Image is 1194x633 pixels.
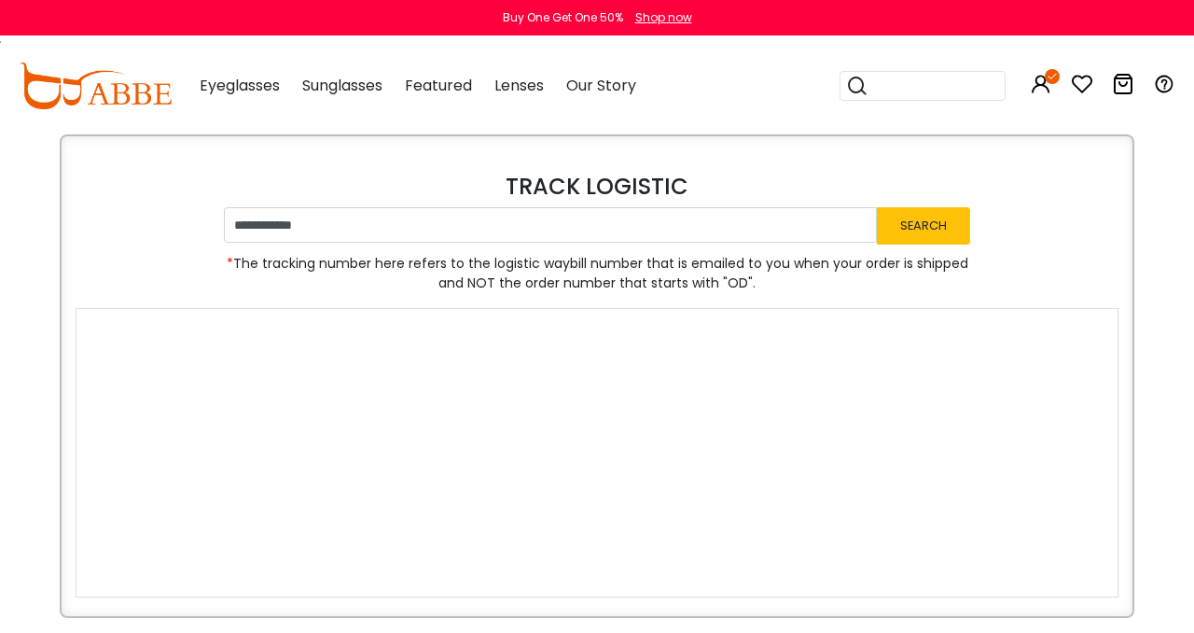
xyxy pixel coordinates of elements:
button: Search [877,207,970,244]
span: Eyeglasses [200,75,280,96]
span: The tracking number here refers to the logistic waybill number that is emailed to you when your o... [224,254,970,293]
div: Shop now [635,9,692,26]
span: Sunglasses [302,75,382,96]
h4: TRACK LOGISTIC [76,174,1118,201]
a: Shop now [626,9,692,25]
span: Our Story [566,75,636,96]
img: abbeglasses.com [19,63,172,109]
span: Featured [405,75,472,96]
div: Buy One Get One 50% [503,9,623,26]
span: Lenses [494,75,544,96]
